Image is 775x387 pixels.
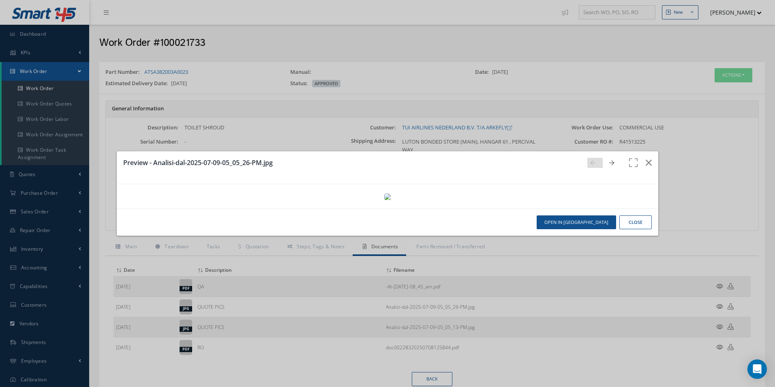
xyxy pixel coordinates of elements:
[537,215,616,230] button: Open in [GEOGRAPHIC_DATA]
[747,359,767,379] div: Open Intercom Messenger
[384,193,391,200] img: asset
[123,158,581,168] h3: Preview - Analisi-dal-2025-07-09-05_05_26-PM.jpg
[619,215,652,230] button: Close
[606,158,621,168] a: Go Next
